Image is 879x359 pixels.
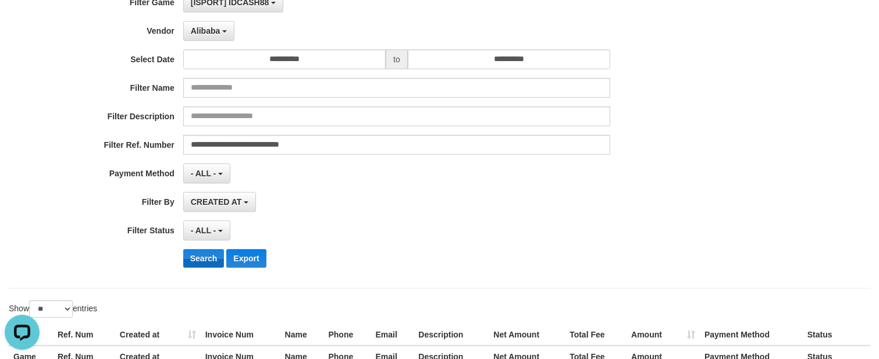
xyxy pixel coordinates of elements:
[183,192,257,212] button: CREATED AT
[201,324,280,346] th: Invoice Num
[183,249,225,268] button: Search
[489,324,565,346] th: Net Amount
[627,324,700,346] th: Amount
[324,324,371,346] th: Phone
[280,324,324,346] th: Name
[5,5,40,40] button: Open LiveChat chat widget
[191,26,220,35] span: Alibaba
[183,221,230,240] button: - ALL -
[414,324,489,346] th: Description
[565,324,627,346] th: Total Fee
[29,300,73,318] select: Showentries
[191,226,216,235] span: - ALL -
[371,324,414,346] th: Email
[803,324,870,346] th: Status
[115,324,201,346] th: Created at
[191,169,216,178] span: - ALL -
[386,49,408,69] span: to
[183,21,234,41] button: Alibaba
[700,324,803,346] th: Payment Method
[226,249,266,268] button: Export
[183,163,230,183] button: - ALL -
[9,300,97,318] label: Show entries
[53,324,115,346] th: Ref. Num
[191,197,242,207] span: CREATED AT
